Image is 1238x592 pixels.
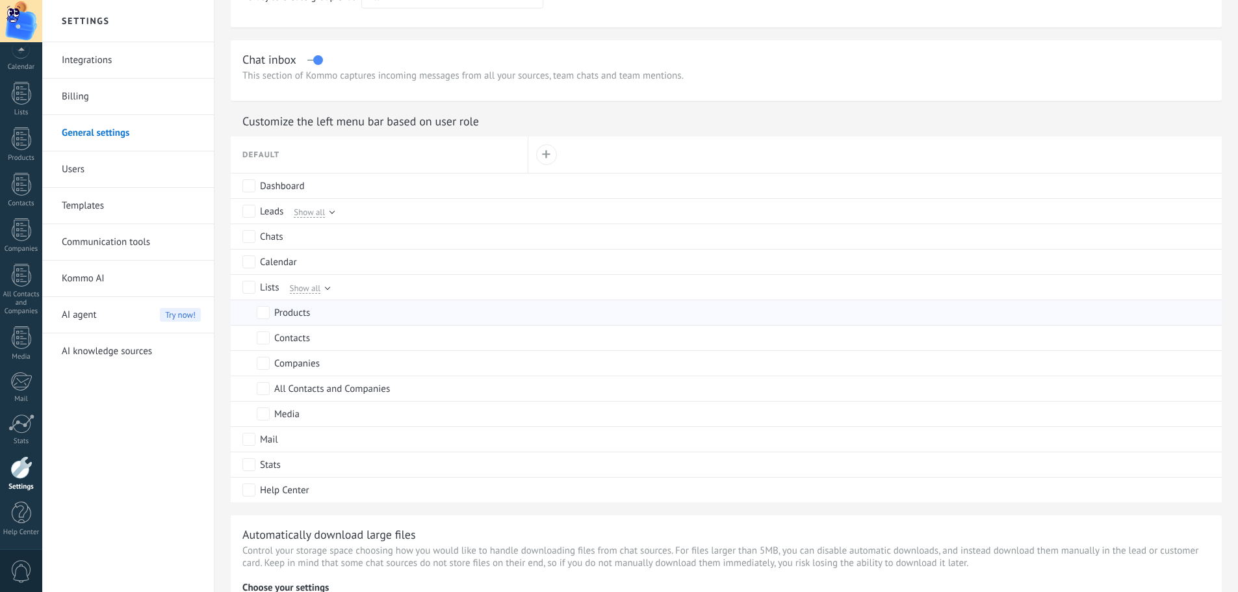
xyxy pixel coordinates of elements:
[42,333,214,369] li: AI knowledge sources
[3,528,40,537] div: Help Center
[242,70,1210,82] p: This section of Kommo captures incoming messages from all your sources, team chats and team menti...
[62,42,201,79] a: Integrations
[260,281,279,294] div: Lists
[242,545,1210,569] p: Control your storage space choosing how you would like to handle downloading files from chat sour...
[274,408,300,421] div: Media
[3,353,40,361] div: Media
[536,144,557,165] button: +
[3,395,40,404] div: Mail
[260,231,283,244] div: Chats
[242,114,479,129] div: Customize the left menu bar based on user role
[260,256,297,269] div: Calendar
[242,52,296,67] div: Chat inbox
[62,297,97,333] span: AI agent
[62,79,201,115] a: Billing
[260,205,283,218] div: Leads
[290,282,321,294] span: Show all
[3,109,40,117] div: Lists
[42,151,214,188] li: Users
[3,245,40,253] div: Companies
[3,154,40,162] div: Products
[541,150,550,159] div: +
[62,188,201,224] a: Templates
[42,42,214,79] li: Integrations
[62,115,201,151] a: General settings
[242,527,416,542] div: Automatically download large files
[62,261,201,297] a: Kommo AI
[42,224,214,261] li: Communication tools
[3,437,40,446] div: Stats
[274,307,310,320] div: Products
[42,115,214,151] li: General settings
[42,297,214,333] li: AI agent
[160,308,201,322] span: Try now!
[274,332,310,345] div: Contacts
[3,290,40,316] div: All Contacts and Companies
[62,297,201,333] a: AI agent Try now!
[274,383,390,396] div: All Contacts and Companies
[274,357,320,370] div: Companies
[3,63,40,71] div: Calendar
[3,199,40,208] div: Contacts
[260,484,309,497] div: Help Center
[42,79,214,115] li: Billing
[62,151,201,188] a: Users
[42,188,214,224] li: Templates
[62,224,201,261] a: Communication tools
[62,333,201,370] a: AI knowledge sources
[42,261,214,297] li: Kommo AI
[260,180,305,193] div: Dashboard
[242,150,320,160] span: Default
[260,459,281,472] div: Stats
[260,433,278,446] div: Mail
[3,483,40,491] div: Settings
[294,206,325,218] span: Show all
